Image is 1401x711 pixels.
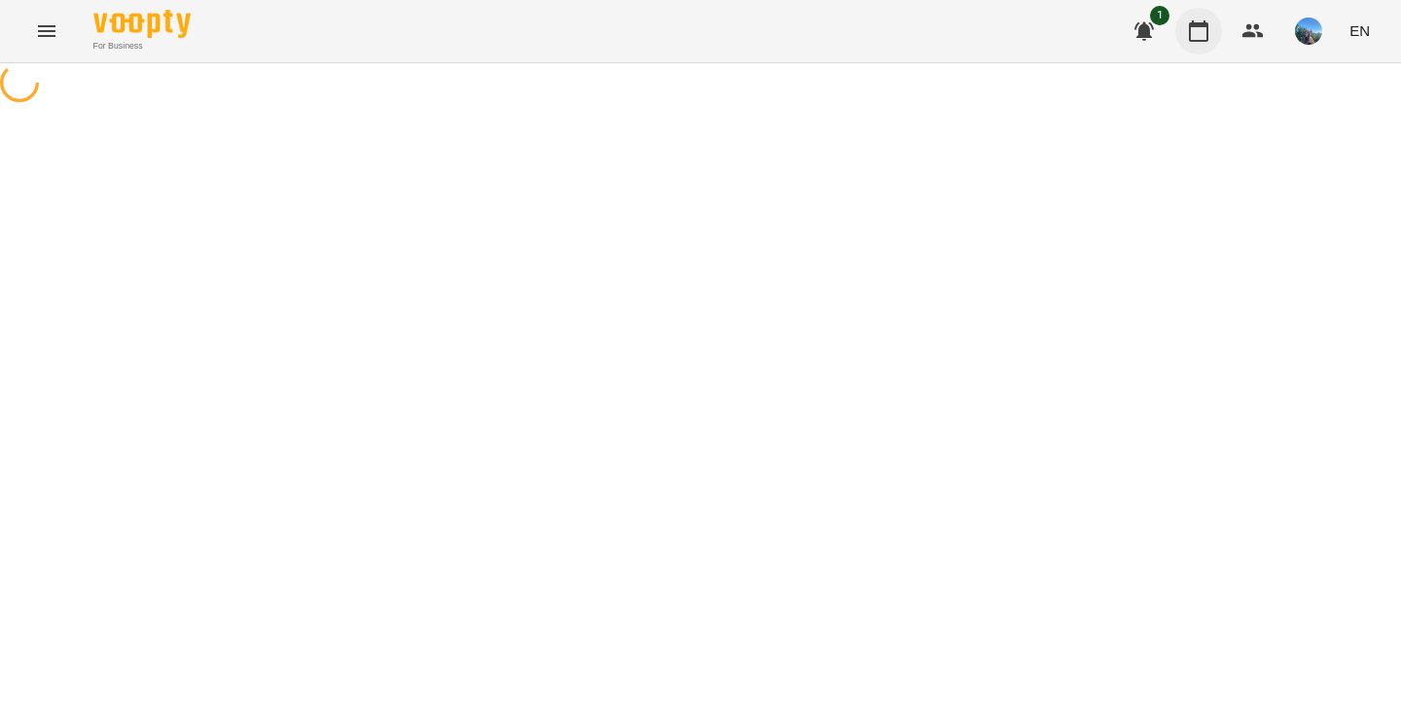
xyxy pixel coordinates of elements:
[23,8,70,54] button: Menu
[1150,6,1169,25] span: 1
[1295,18,1322,45] img: a7d4f18d439b15bc62280586adbb99de.jpg
[1349,20,1370,41] span: EN
[1342,13,1378,49] button: EN
[93,40,191,53] span: For Business
[93,10,191,38] img: Voopty Logo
